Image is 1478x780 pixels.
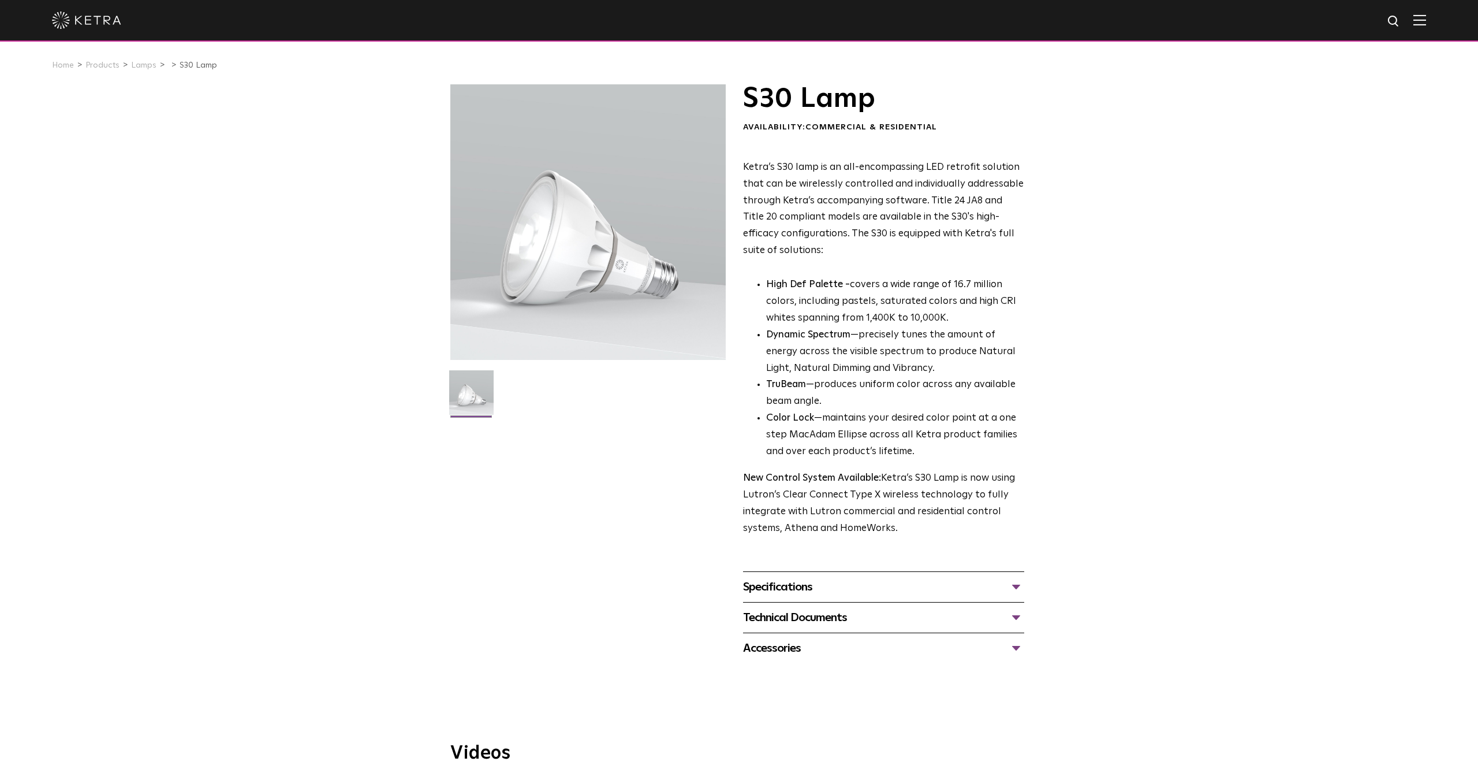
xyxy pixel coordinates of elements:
[766,380,806,389] strong: TruBeam
[766,277,1024,327] p: covers a wide range of 16.7 million colors, including pastels, saturated colors and high CRI whit...
[766,377,1024,410] li: —produces uniform color across any available beam angle.
[450,744,1028,763] h3: Videos
[743,470,1024,537] p: Ketra’s S30 Lamp is now using Lutron’s Clear Connect Type X wireless technology to fully integrat...
[743,122,1024,133] div: Availability:
[743,608,1024,627] div: Technical Documents
[1413,14,1426,25] img: Hamburger%20Nav.svg
[180,61,217,69] a: S30 Lamp
[743,639,1024,658] div: Accessories
[766,413,814,423] strong: Color Lock
[131,61,156,69] a: Lamps
[743,84,1024,113] h1: S30 Lamp
[743,162,1024,255] span: Ketra’s S30 lamp is an all-encompassing LED retrofit solution that can be wirelessly controlled a...
[766,330,850,340] strong: Dynamic Spectrum
[743,473,881,483] strong: New Control System Available:
[743,578,1024,596] div: Specifications
[52,12,121,29] img: ketra-logo-2019-white
[449,370,494,424] img: S30-Lamp-Edison-2021-Web-Square
[1387,14,1401,29] img: search icon
[766,410,1024,460] li: —maintains your desired color point at a one step MacAdam Ellipse across all Ketra product famili...
[766,327,1024,377] li: —precisely tunes the amount of energy across the visible spectrum to produce Natural Light, Natur...
[52,61,74,69] a: Home
[805,123,937,131] span: Commercial & Residential
[766,280,850,289] strong: High Def Palette -
[85,61,120,69] a: Products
